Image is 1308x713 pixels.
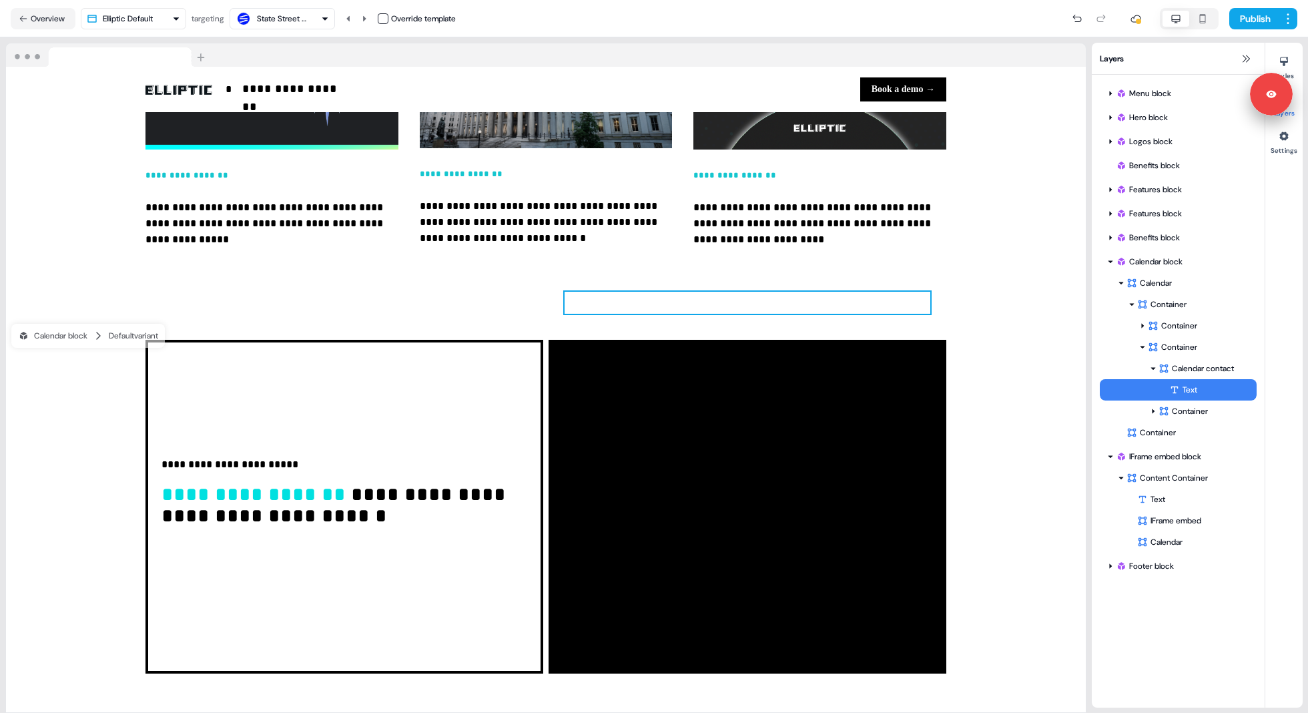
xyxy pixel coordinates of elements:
div: Text [1100,489,1257,510]
div: Container [1100,315,1257,336]
button: Overview [11,8,75,29]
div: Calendar block [1116,255,1251,268]
img: Image [145,85,212,95]
div: IFrame embed block [1116,450,1251,463]
div: Book a demo → [551,77,946,101]
div: Layers [1092,43,1265,75]
div: Calendar [1126,276,1251,290]
div: IFrame embed blockContent ContainerTextIFrame embedCalendar [1100,446,1257,553]
div: Logos block [1100,131,1257,152]
div: Calendar blockCalendarContainerContainerContainerCalendar contactTextContainerContainer [1100,251,1257,443]
div: Features block [1100,179,1257,200]
div: Default variant [109,329,158,342]
button: Settings [1265,126,1303,155]
div: Benefits block [1100,227,1257,248]
button: State Street Bank [230,8,335,29]
div: Text [1137,493,1257,506]
div: CalendarContainerContainerContainerCalendar contactTextContainer [1100,272,1257,422]
div: IFrame embed [1100,510,1257,531]
button: Book a demo → [860,77,946,101]
div: State Street Bank [257,12,310,25]
div: Elliptic Default [103,12,153,25]
div: Benefits block [1100,155,1257,176]
div: Features block [1100,203,1257,224]
div: Benefits block [1116,231,1251,244]
div: Container [1159,405,1251,418]
div: Logos block [1116,135,1251,148]
div: Container [1126,426,1251,439]
div: Features block [1116,183,1251,196]
div: Features block [1116,207,1251,220]
img: Browser topbar [6,43,211,67]
div: Content ContainerTextIFrame embedCalendar [1100,467,1257,553]
button: Publish [1229,8,1279,29]
div: Container [1148,319,1251,332]
div: Calendar [1137,535,1257,549]
div: ContainerContainerContainerCalendar contactTextContainer [1100,294,1257,422]
div: Container [1137,298,1251,311]
div: Menu block [1100,83,1257,104]
div: Calendar contact [1159,362,1251,375]
div: Footer block [1116,559,1251,573]
div: Content Container [1126,471,1251,485]
div: Override template [391,12,456,25]
div: targeting [192,12,224,25]
div: Calendar block [18,329,87,342]
div: Container [1100,401,1257,422]
div: Text [1100,379,1257,401]
div: Hero block [1116,111,1251,124]
div: Calendar contactText [1100,358,1257,401]
div: ContainerCalendar contactTextContainer [1100,336,1257,422]
div: Menu block [1116,87,1251,100]
div: Text [1169,383,1257,397]
div: IFrame embed [1137,514,1257,527]
button: Styles [1265,51,1303,80]
div: Container [1148,340,1251,354]
div: Container [1100,422,1257,443]
div: Calendar [1100,531,1257,553]
div: Hero block [1100,107,1257,128]
div: Benefits block [1116,159,1251,172]
div: Footer block [1100,555,1257,577]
